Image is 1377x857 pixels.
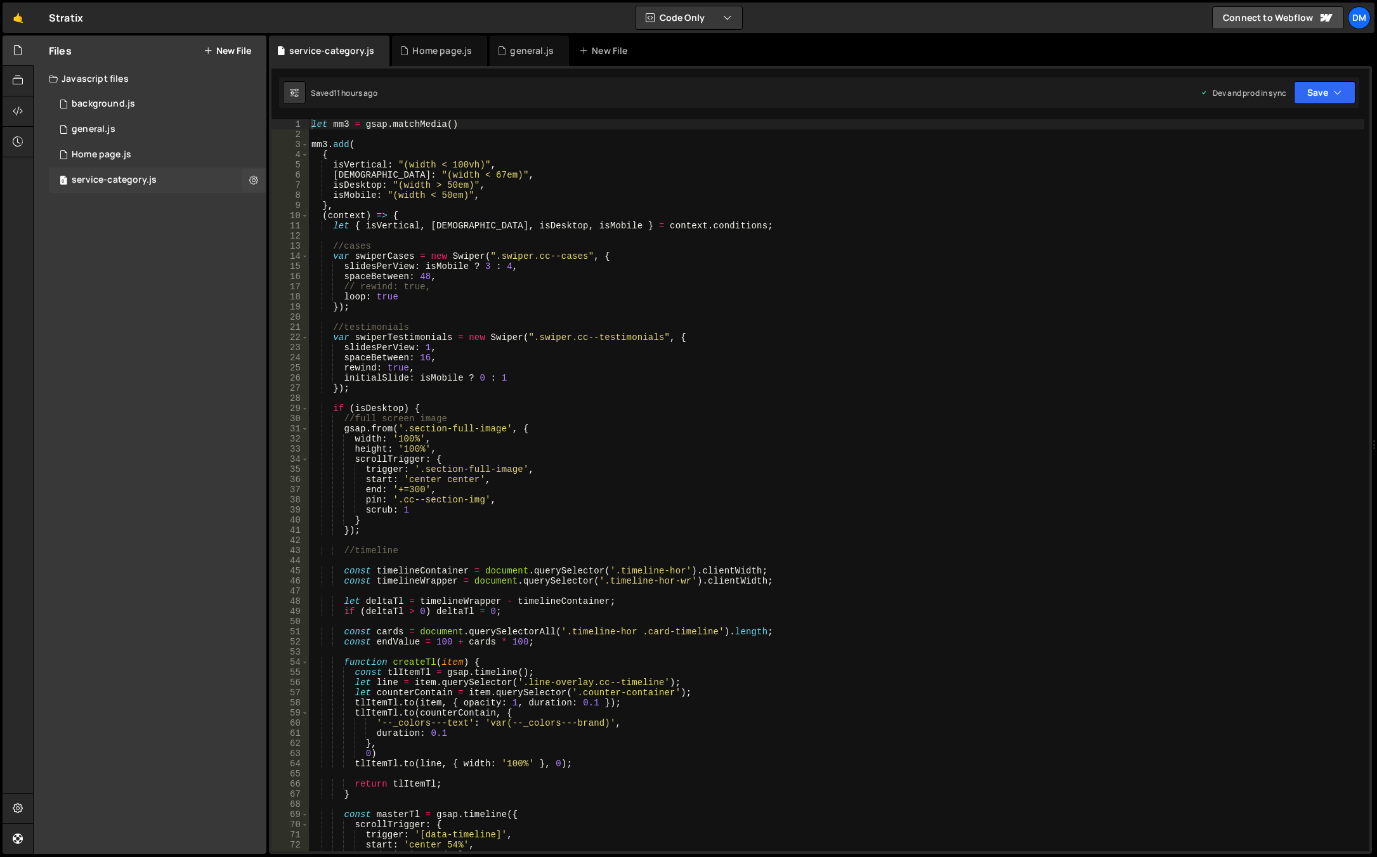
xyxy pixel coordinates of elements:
div: 21 [271,322,309,332]
div: 16575/46945.js [49,167,266,193]
div: 22 [271,332,309,343]
div: 7 [271,180,309,190]
div: 36 [271,474,309,485]
div: 13 [271,241,309,251]
div: 25 [271,363,309,373]
div: 15 [271,261,309,271]
div: Dev and prod in sync [1200,88,1286,98]
div: 50 [271,617,309,627]
div: 4 [271,150,309,160]
a: Dm [1348,6,1371,29]
div: 65 [271,769,309,779]
div: 59 [271,708,309,718]
div: 20 [271,312,309,322]
div: 1 [271,119,309,129]
div: Saved [311,88,377,98]
div: 30 [271,414,309,424]
div: 11 [271,221,309,231]
div: 64 [271,759,309,769]
div: 16575/45802.js [49,117,266,142]
div: Home page.js [72,149,131,160]
button: Save [1294,81,1355,104]
div: 27 [271,383,309,393]
div: 29 [271,403,309,414]
div: 48 [271,596,309,606]
div: 72 [271,840,309,850]
div: 18 [271,292,309,302]
div: 41 [271,525,309,535]
div: general.js [510,44,554,57]
div: 51 [271,627,309,637]
div: Stratix [49,10,83,25]
div: 43 [271,546,309,556]
div: 37 [271,485,309,495]
div: 12 [271,231,309,241]
div: 42 [271,535,309,546]
button: New File [204,46,251,56]
div: 58 [271,698,309,708]
div: general.js [72,124,115,135]
span: 0 [60,176,67,186]
div: 45 [271,566,309,576]
div: 62 [271,738,309,749]
div: Javascript files [34,66,266,91]
div: 63 [271,749,309,759]
h2: Files [49,44,72,58]
div: 16575/45066.js [49,91,266,117]
div: 66 [271,779,309,789]
div: 69 [271,809,309,820]
div: New File [579,44,632,57]
div: Home page.js [412,44,472,57]
div: 34 [271,454,309,464]
div: 39 [271,505,309,515]
div: 53 [271,647,309,657]
div: 49 [271,606,309,617]
a: Connect to Webflow [1212,6,1344,29]
div: 10 [271,211,309,221]
div: 44 [271,556,309,566]
div: 3 [271,140,309,150]
div: background.js [72,98,135,110]
div: 16 [271,271,309,282]
div: service-category.js [289,44,374,57]
div: 61 [271,728,309,738]
: 16575/45977.js [49,142,266,167]
a: 🤙 [3,3,34,33]
div: 14 [271,251,309,261]
div: 11 hours ago [334,88,377,98]
div: 68 [271,799,309,809]
div: 9 [271,200,309,211]
div: 46 [271,576,309,586]
div: 71 [271,830,309,840]
div: 17 [271,282,309,292]
div: 38 [271,495,309,505]
div: 60 [271,718,309,728]
div: 54 [271,657,309,667]
div: 28 [271,393,309,403]
div: 8 [271,190,309,200]
div: 40 [271,515,309,525]
div: service-category.js [72,174,157,186]
div: 35 [271,464,309,474]
div: 2 [271,129,309,140]
div: 55 [271,667,309,677]
div: 23 [271,343,309,353]
div: 31 [271,424,309,434]
div: 70 [271,820,309,830]
div: 57 [271,688,309,698]
div: 32 [271,434,309,444]
div: 19 [271,302,309,312]
div: 47 [271,586,309,596]
div: 33 [271,444,309,454]
div: 26 [271,373,309,383]
div: 52 [271,637,309,647]
button: Code Only [636,6,742,29]
div: 67 [271,789,309,799]
div: 5 [271,160,309,170]
div: 24 [271,353,309,363]
div: 6 [271,170,309,180]
div: 56 [271,677,309,688]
